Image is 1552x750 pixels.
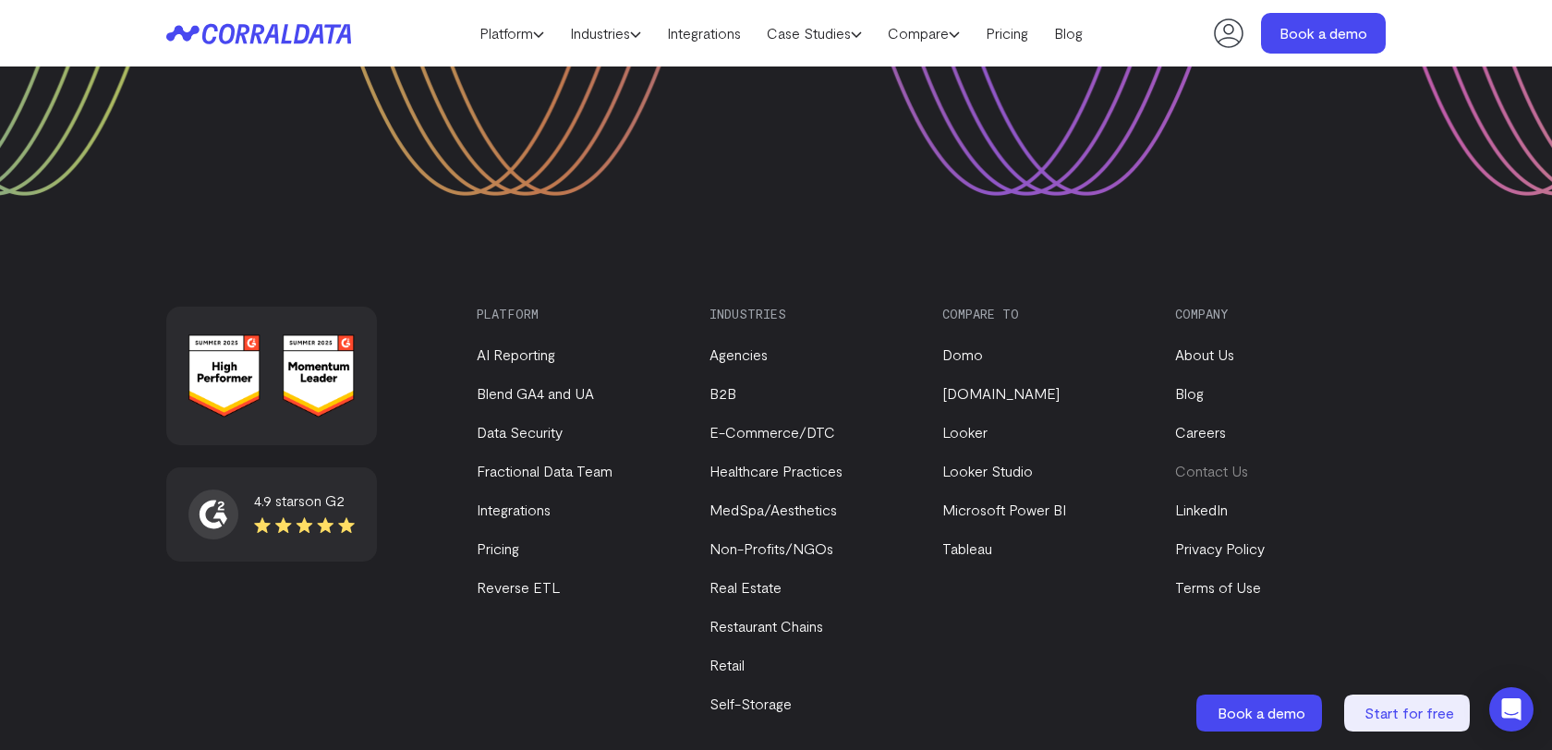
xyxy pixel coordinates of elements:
[1175,501,1228,518] a: LinkedIn
[709,617,823,635] a: Restaurant Chains
[709,539,833,557] a: Non-Profits/NGOs
[1175,384,1204,402] a: Blog
[709,501,837,518] a: MedSpa/Aesthetics
[942,345,983,363] a: Domo
[709,345,768,363] a: Agencies
[1175,462,1248,479] a: Contact Us
[477,578,560,596] a: Reverse ETL
[973,19,1041,47] a: Pricing
[1041,19,1096,47] a: Blog
[477,384,594,402] a: Blend GA4 and UA
[477,423,563,441] a: Data Security
[709,656,745,673] a: Retail
[654,19,754,47] a: Integrations
[942,384,1060,402] a: [DOMAIN_NAME]
[709,695,792,712] a: Self-Storage
[477,501,551,518] a: Integrations
[709,462,843,479] a: Healthcare Practices
[709,578,782,596] a: Real Estate
[1489,687,1534,732] div: Open Intercom Messenger
[188,490,355,539] a: 4.9 starson G2
[942,423,988,441] a: Looker
[754,19,875,47] a: Case Studies
[709,307,911,321] h3: Industries
[1196,695,1326,732] a: Book a demo
[557,19,654,47] a: Industries
[1175,578,1261,596] a: Terms of Use
[942,539,992,557] a: Tableau
[477,307,678,321] h3: Platform
[477,462,612,479] a: Fractional Data Team
[942,501,1066,518] a: Microsoft Power BI
[875,19,973,47] a: Compare
[942,462,1033,479] a: Looker Studio
[1175,307,1376,321] h3: Company
[254,490,355,512] div: 4.9 stars
[467,19,557,47] a: Platform
[1175,345,1234,363] a: About Us
[709,384,736,402] a: B2B
[1364,704,1454,721] span: Start for free
[1218,704,1305,721] span: Book a demo
[1344,695,1473,732] a: Start for free
[305,491,345,509] span: on G2
[477,539,519,557] a: Pricing
[1175,423,1226,441] a: Careers
[1175,539,1265,557] a: Privacy Policy
[942,307,1144,321] h3: Compare to
[477,345,555,363] a: AI Reporting
[1261,13,1386,54] a: Book a demo
[709,423,835,441] a: E-Commerce/DTC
